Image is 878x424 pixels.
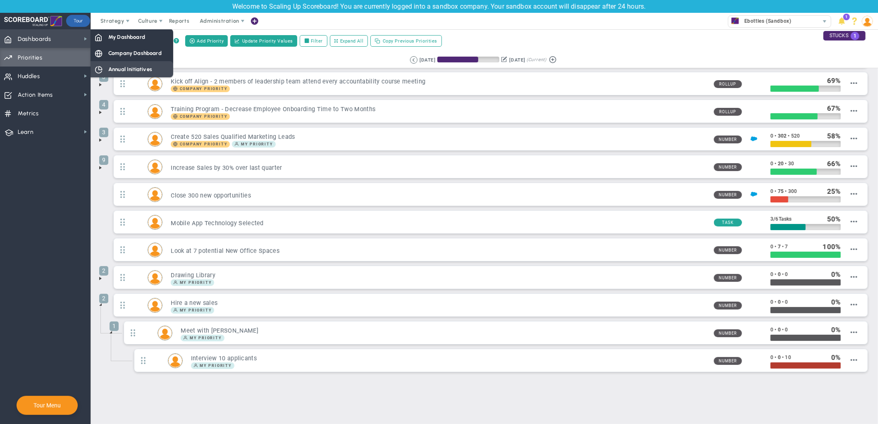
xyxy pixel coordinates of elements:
[171,272,707,279] h3: Drawing Library
[242,38,293,45] span: Update Priority Values
[191,355,707,362] h3: Interview 10 applicants
[300,35,327,47] label: Filter
[148,270,162,285] div: Mike Patel
[200,18,239,24] span: Administration
[831,270,835,279] span: 0
[148,132,162,146] img: Mike Patel
[775,299,776,305] span: •
[410,56,418,64] button: Go to previous period
[843,14,850,20] span: 1
[827,76,841,85] div: %
[171,219,707,227] h3: Mobile App Technology Selected
[771,188,773,194] span: 0
[827,160,835,168] span: 66
[18,124,33,141] span: Learn
[18,86,53,104] span: Action Items
[190,336,222,340] span: My Priority
[148,215,162,230] div: Lucy Rodriguez
[148,160,162,174] img: Katie Williams
[785,355,791,360] span: 10
[819,16,831,27] span: select
[99,128,108,137] span: 3
[714,357,742,365] span: Number
[848,13,861,29] li: Help & Frequently Asked Questions (FAQ)
[782,355,784,360] span: •
[714,329,742,337] span: Number
[420,56,435,64] div: [DATE]
[823,242,841,251] div: %
[831,326,835,334] span: 0
[775,161,776,167] span: •
[785,299,788,305] span: 0
[180,114,228,119] span: Company Priority
[171,279,214,286] span: My Priority
[171,247,707,255] h3: Look at 7 potential New Office Spaces
[171,133,707,141] h3: Create 520 Sales Qualified Marketing Leads
[148,104,162,119] div: Lisa Jenkins
[148,271,162,285] img: Mike Patel
[771,161,773,167] span: 0
[775,355,776,360] span: •
[782,272,784,277] span: •
[171,192,707,200] h3: Close 300 new opportunities
[18,31,51,48] span: Dashboards
[714,163,742,171] span: Number
[851,32,859,40] span: 1
[778,244,781,250] span: 7
[778,299,781,305] span: 0
[383,38,437,45] span: Copy Previous Priorities
[138,18,157,24] span: Culture
[714,219,742,226] span: Task
[785,161,787,167] span: •
[171,307,214,314] span: My Priority
[782,299,784,305] span: •
[773,216,775,222] span: /
[782,327,784,333] span: •
[370,35,442,47] button: Copy Previous Priorities
[241,142,273,146] span: My Priority
[197,38,224,45] span: Add Priority
[181,327,707,335] h3: Meet with [PERSON_NAME]
[862,16,873,27] img: 208711.Person.photo
[775,327,776,333] span: •
[99,155,108,165] span: 9
[827,132,835,140] span: 58
[180,142,228,146] span: Company Priority
[785,327,788,333] span: 0
[108,65,152,73] span: Annual Initiatives
[730,16,740,26] img: 33449.Company.photo
[714,108,742,116] span: Rollup
[714,80,742,88] span: Rollup
[778,327,781,333] span: 0
[108,49,162,57] span: Company Dashboard
[99,36,179,47] div: Manage Priorities
[148,188,162,202] img: Mark Collins
[778,161,784,167] span: 20
[831,270,841,279] div: %
[171,164,707,172] h3: Increase Sales by 30% over last quarter
[771,327,773,333] span: 0
[230,35,297,47] button: Update Priority Values
[775,272,776,277] span: •
[437,57,499,62] div: Period Progress: 66% Day 60 of 90 with 30 remaining.
[171,86,230,92] span: Company Priority
[771,355,773,360] span: 0
[831,325,841,334] div: %
[827,104,841,113] div: %
[740,16,791,26] span: Ebottles (Sandbox)
[827,215,835,223] span: 50
[823,243,835,251] span: 100
[232,141,275,148] span: My Priority
[171,299,707,307] h3: Hire a new sales
[782,244,784,250] span: •
[99,294,108,303] span: 2
[157,326,172,341] div: Mike Patel
[785,272,788,277] span: 0
[714,246,742,254] span: Number
[165,13,194,29] span: Reports
[751,191,757,198] img: Salesforce Enabled<br />Sandbox: Quarterly Leads and Opportunities
[31,402,63,409] button: Tour Menu
[18,49,43,67] span: Priorities
[771,216,792,222] span: 3 6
